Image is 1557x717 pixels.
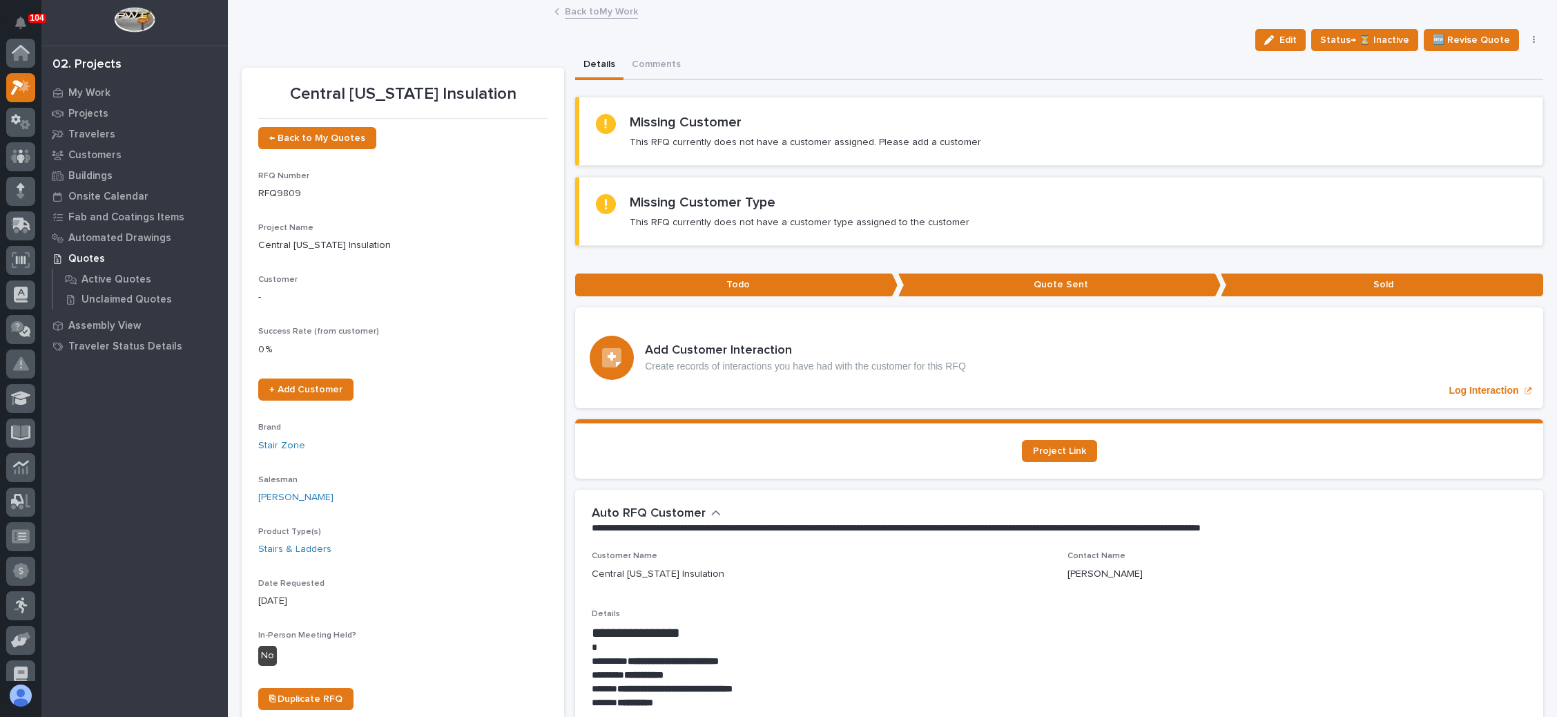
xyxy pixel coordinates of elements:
[258,688,354,710] a: ⎘ Duplicate RFQ
[258,379,354,401] a: + Add Customer
[41,336,228,356] a: Traveler Status Details
[592,506,721,522] button: Auto RFQ Customer
[1279,34,1297,46] span: Edit
[41,124,228,144] a: Travelers
[575,51,623,80] button: Details
[1221,274,1543,296] p: Sold
[30,13,44,23] p: 104
[269,385,342,394] span: + Add Customer
[258,127,376,149] a: ← Back to My Quotes
[258,238,548,253] p: Central [US_STATE] Insulation
[1022,440,1097,462] a: Project Link
[575,307,1543,408] a: Log Interaction
[68,128,115,141] p: Travelers
[258,594,548,609] p: [DATE]
[258,542,331,557] a: Stairs & Ladders
[258,528,321,536] span: Product Type(s)
[592,552,657,560] span: Customer Name
[592,567,724,582] p: Central [US_STATE] Insulation
[269,694,342,704] span: ⎘ Duplicate RFQ
[1255,29,1306,51] button: Edit
[258,343,548,357] p: 0 %
[81,274,151,286] p: Active Quotes
[68,87,110,99] p: My Work
[68,108,108,120] p: Projects
[269,133,365,143] span: ← Back to My Quotes
[258,490,333,505] a: [PERSON_NAME]
[53,289,228,309] a: Unclaimed Quotes
[81,294,172,306] p: Unclaimed Quotes
[565,3,638,19] a: Back toMy Work
[258,439,305,453] a: Stair Zone
[68,149,122,162] p: Customers
[1311,29,1418,51] button: Status→ ⏳ Inactive
[258,476,298,484] span: Salesman
[41,82,228,103] a: My Work
[1067,567,1143,582] p: [PERSON_NAME]
[68,170,113,182] p: Buildings
[592,610,620,618] span: Details
[623,51,689,80] button: Comments
[258,84,548,104] p: Central [US_STATE] Insulation
[630,216,969,229] p: This RFQ currently does not have a customer type assigned to the customer
[898,274,1221,296] p: Quote Sent
[6,681,35,710] button: users-avatar
[258,423,281,432] span: Brand
[41,186,228,207] a: Onsite Calendar
[41,207,228,227] a: Fab and Coatings Items
[645,361,966,372] p: Create records of interactions you have had with the customer for this RFQ
[41,103,228,124] a: Projects
[1033,446,1086,456] span: Project Link
[258,327,379,336] span: Success Rate (from customer)
[68,211,184,224] p: Fab and Coatings Items
[258,224,313,232] span: Project Name
[645,343,966,358] h3: Add Customer Interaction
[1424,29,1519,51] button: 🆕 Revise Quote
[41,315,228,336] a: Assembly View
[41,227,228,248] a: Automated Drawings
[258,187,548,201] p: RFQ9809
[630,136,981,149] p: This RFQ currently does not have a customer assigned. Please add a customer
[41,165,228,186] a: Buildings
[114,7,155,32] img: Workspace Logo
[258,580,325,588] span: Date Requested
[258,290,548,305] p: -
[41,248,228,269] a: Quotes
[68,191,148,203] p: Onsite Calendar
[17,17,35,39] div: Notifications104
[258,646,277,666] div: No
[68,320,141,332] p: Assembly View
[258,276,298,284] span: Customer
[258,172,309,180] span: RFQ Number
[592,506,706,522] h2: Auto RFQ Customer
[1433,32,1510,48] span: 🆕 Revise Quote
[68,341,182,353] p: Traveler Status Details
[1320,32,1409,48] span: Status→ ⏳ Inactive
[41,144,228,165] a: Customers
[68,232,171,245] p: Automated Drawings
[1067,552,1125,560] span: Contact Name
[1449,385,1518,396] p: Log Interaction
[630,194,775,211] h2: Missing Customer Type
[52,57,122,73] div: 02. Projects
[575,274,898,296] p: Todo
[258,631,356,640] span: In-Person Meeting Held?
[53,269,228,289] a: Active Quotes
[68,253,105,265] p: Quotes
[630,114,742,131] h2: Missing Customer
[6,8,35,37] button: Notifications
